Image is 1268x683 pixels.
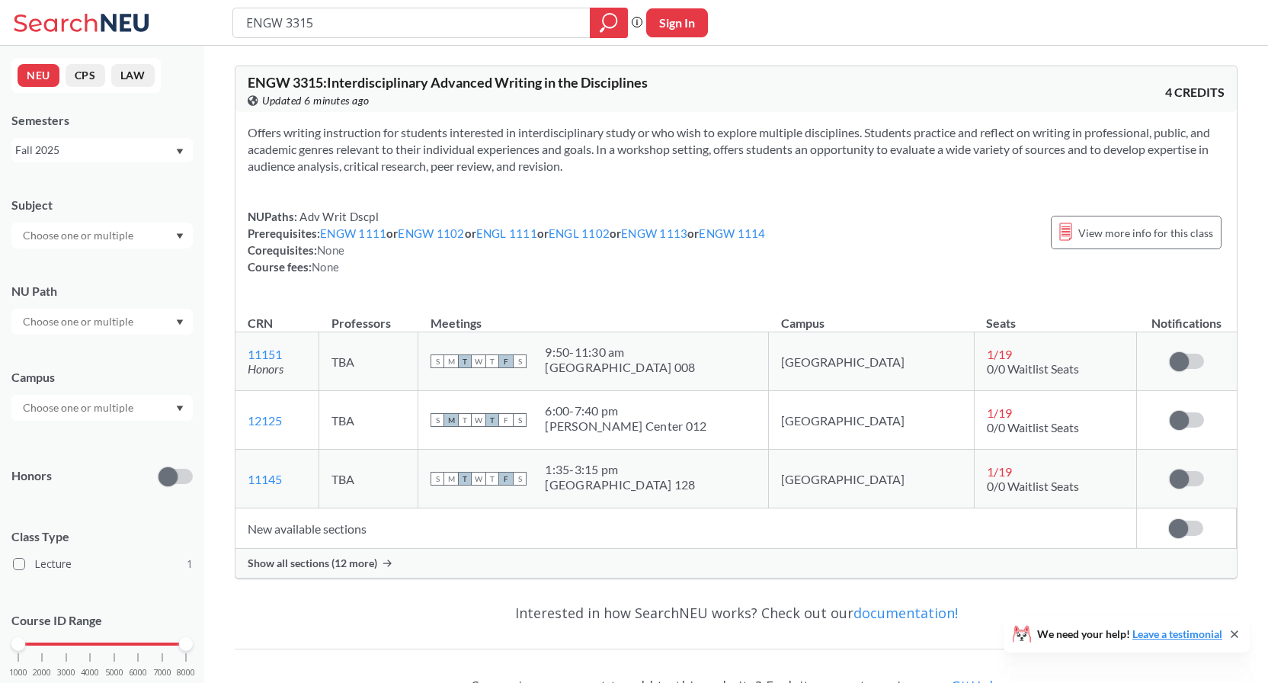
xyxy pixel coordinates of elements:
div: Semesters [11,112,193,129]
div: [GEOGRAPHIC_DATA] 128 [545,477,695,492]
td: New available sections [235,508,1136,549]
div: Fall 2025Dropdown arrow [11,138,193,162]
span: 7000 [153,669,171,677]
i: Honors [248,361,283,376]
div: Dropdown arrow [11,223,193,249]
input: Class, professor, course number, "phrase" [245,10,579,36]
div: [GEOGRAPHIC_DATA] 008 [545,360,695,375]
th: Professors [319,300,418,332]
div: Subject [11,197,193,213]
a: documentation! [853,604,958,622]
span: F [499,472,513,486]
a: ENGW 1114 [699,226,765,240]
section: Offers writing instruction for students interested in interdisciplinary study or who wish to expl... [248,124,1225,175]
span: 5000 [105,669,123,677]
div: Campus [11,369,193,386]
a: ENGW 1113 [621,226,687,240]
span: W [472,354,485,368]
a: ENGW 1111 [320,226,386,240]
td: TBA [319,332,418,391]
div: Dropdown arrow [11,395,193,421]
a: 11151 [248,347,282,361]
a: ENGL 1102 [549,226,610,240]
span: S [431,472,444,486]
p: Honors [11,467,52,485]
span: We need your help! [1037,629,1222,640]
span: W [472,472,485,486]
span: 3000 [57,669,75,677]
th: Meetings [418,300,769,332]
a: ENGW 1102 [398,226,464,240]
span: T [485,413,499,427]
svg: Dropdown arrow [176,319,184,325]
span: 0/0 Waitlist Seats [987,479,1079,493]
span: View more info for this class [1078,223,1213,242]
span: Class Type [11,528,193,545]
span: S [513,472,527,486]
span: S [431,354,444,368]
div: magnifying glass [590,8,628,38]
span: S [431,413,444,427]
span: 0/0 Waitlist Seats [987,361,1079,376]
span: T [458,413,472,427]
span: 0/0 Waitlist Seats [987,420,1079,434]
span: W [472,413,485,427]
svg: Dropdown arrow [176,149,184,155]
div: [PERSON_NAME] Center 012 [545,418,706,434]
span: Show all sections (12 more) [248,556,377,570]
div: Show all sections (12 more) [235,549,1237,578]
svg: Dropdown arrow [176,233,184,239]
span: T [458,354,472,368]
td: [GEOGRAPHIC_DATA] [769,391,975,450]
td: [GEOGRAPHIC_DATA] [769,450,975,508]
a: Leave a testimonial [1132,627,1222,640]
span: 6000 [129,669,147,677]
td: TBA [319,450,418,508]
th: Notifications [1136,300,1236,332]
span: ENGW 3315 : Interdisciplinary Advanced Writing in the Disciplines [248,74,648,91]
div: 9:50 - 11:30 am [545,345,695,360]
div: Interested in how SearchNEU works? Check out our [235,591,1238,635]
span: T [458,472,472,486]
span: 1 / 19 [987,464,1012,479]
span: M [444,413,458,427]
span: S [513,413,527,427]
span: 1 / 19 [987,406,1012,420]
th: Campus [769,300,975,332]
input: Choose one or multiple [15,399,143,417]
button: LAW [111,64,155,87]
span: M [444,472,458,486]
span: 1000 [9,669,27,677]
td: TBA [319,391,418,450]
div: NUPaths: Prerequisites: or or or or or Corequisites: Course fees: [248,208,766,275]
span: Updated 6 minutes ago [262,92,370,109]
td: [GEOGRAPHIC_DATA] [769,332,975,391]
input: Choose one or multiple [15,226,143,245]
button: CPS [66,64,105,87]
span: F [499,413,513,427]
p: Course ID Range [11,612,193,630]
span: 2000 [33,669,51,677]
a: 12125 [248,413,282,428]
div: Dropdown arrow [11,309,193,335]
div: 1:35 - 3:15 pm [545,462,695,477]
input: Choose one or multiple [15,313,143,331]
div: 6:00 - 7:40 pm [545,403,706,418]
span: None [312,260,339,274]
span: 4000 [81,669,99,677]
span: 8000 [177,669,195,677]
span: Adv Writ Dscpl [297,210,379,223]
a: ENGL 1111 [476,226,537,240]
button: NEU [18,64,59,87]
button: Sign In [646,8,708,37]
span: T [485,354,499,368]
svg: Dropdown arrow [176,406,184,412]
th: Seats [974,300,1136,332]
label: Lecture [13,554,193,574]
span: None [317,243,344,257]
div: NU Path [11,283,193,300]
svg: magnifying glass [600,12,618,34]
span: F [499,354,513,368]
span: T [485,472,499,486]
span: 1 / 19 [987,347,1012,361]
